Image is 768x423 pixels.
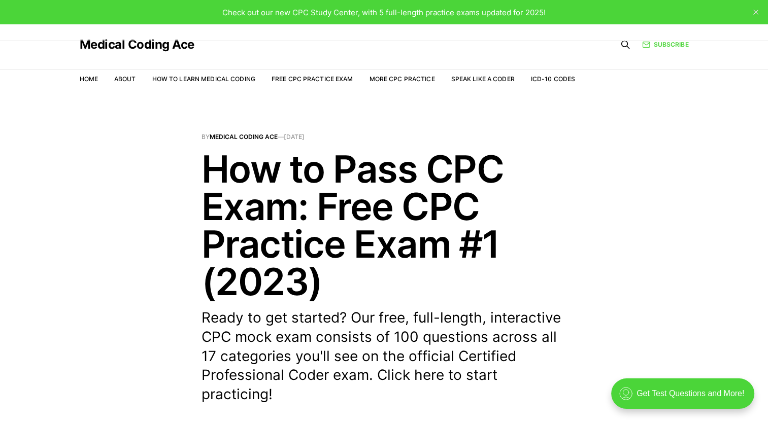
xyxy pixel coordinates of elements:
a: ICD-10 Codes [531,75,575,83]
iframe: portal-trigger [603,373,768,423]
a: Home [80,75,98,83]
h1: How to Pass CPC Exam: Free CPC Practice Exam #1 (2023) [202,150,567,300]
time: [DATE] [284,133,305,140]
a: Medical Coding Ace [80,39,194,51]
a: More CPC Practice [369,75,435,83]
span: Check out our new CPC Study Center, with 5 full-length practice exams updated for 2025! [222,8,546,17]
a: Subscribe [642,40,688,49]
a: Medical Coding Ace [210,133,278,140]
button: close [748,4,764,20]
a: About [114,75,136,83]
a: Free CPC Practice Exam [272,75,353,83]
span: By — [202,134,567,140]
a: How to Learn Medical Coding [152,75,255,83]
a: Speak Like a Coder [451,75,515,83]
p: Ready to get started? Our free, full-length, interactive CPC mock exam consists of 100 questions ... [202,308,567,404]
